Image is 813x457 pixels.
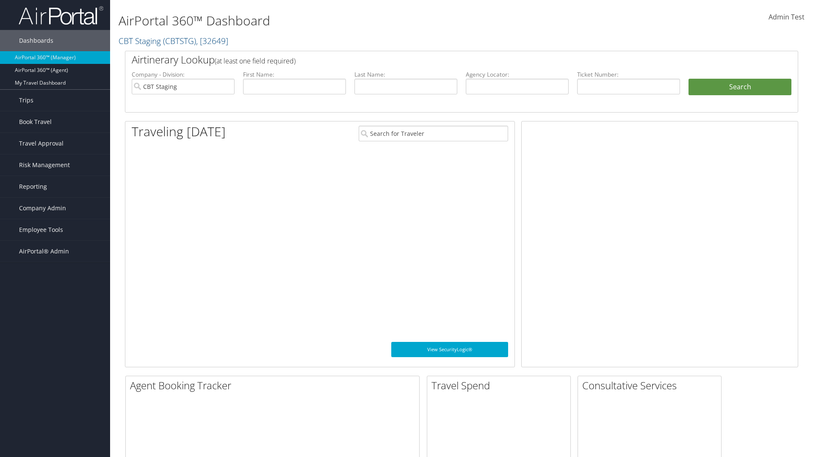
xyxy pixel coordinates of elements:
span: (at least one field required) [215,56,296,66]
h2: Agent Booking Tracker [130,378,419,393]
h1: AirPortal 360™ Dashboard [119,12,576,30]
a: View SecurityLogic® [391,342,508,357]
img: airportal-logo.png [19,6,103,25]
h2: Travel Spend [431,378,570,393]
label: Ticket Number: [577,70,680,79]
span: Admin Test [769,12,805,22]
span: Employee Tools [19,219,63,240]
input: Search for Traveler [359,126,508,141]
label: Company - Division: [132,70,235,79]
a: Admin Test [769,4,805,30]
span: Reporting [19,176,47,197]
span: ( CBTSTG ) [163,35,196,47]
h1: Traveling [DATE] [132,123,226,140]
label: Agency Locator: [466,70,569,79]
label: First Name: [243,70,346,79]
span: Dashboards [19,30,53,51]
span: , [ 32649 ] [196,35,228,47]
button: Search [689,79,791,96]
label: Last Name: [354,70,457,79]
span: Travel Approval [19,133,64,154]
span: AirPortal® Admin [19,241,69,262]
a: CBT Staging [119,35,228,47]
span: Risk Management [19,154,70,176]
span: Company Admin [19,198,66,219]
span: Trips [19,90,33,111]
h2: Airtinerary Lookup [132,52,736,67]
span: Book Travel [19,111,52,132]
h2: Consultative Services [582,378,721,393]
